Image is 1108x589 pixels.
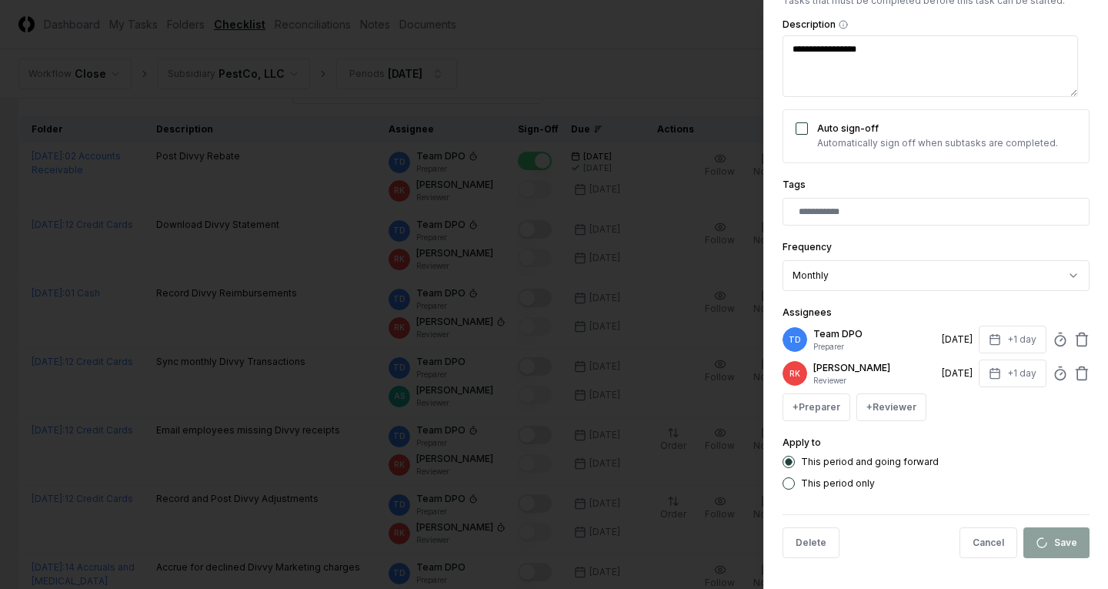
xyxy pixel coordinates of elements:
div: [DATE] [942,366,973,380]
span: RK [789,368,800,380]
label: Apply to [783,437,821,448]
button: Delete [783,527,839,558]
label: Auto sign-off [817,122,879,134]
p: Automatically sign off when subtasks are completed. [817,136,1058,150]
button: +Reviewer [856,393,926,421]
p: Reviewer [813,375,936,387]
button: +1 day [979,360,1046,387]
p: [PERSON_NAME] [813,361,936,375]
p: Preparer [813,341,936,353]
label: This period and going forward [801,457,939,467]
button: Description [839,20,848,29]
div: [DATE] [942,333,973,346]
span: TD [789,334,801,346]
label: Tags [783,179,806,190]
button: Cancel [959,527,1017,558]
button: +1 day [979,326,1046,353]
label: Assignees [783,306,832,318]
label: Frequency [783,241,832,253]
button: +Preparer [783,393,850,421]
label: This period only [801,479,875,488]
label: Description [783,20,1090,29]
p: Team DPO [813,327,936,341]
